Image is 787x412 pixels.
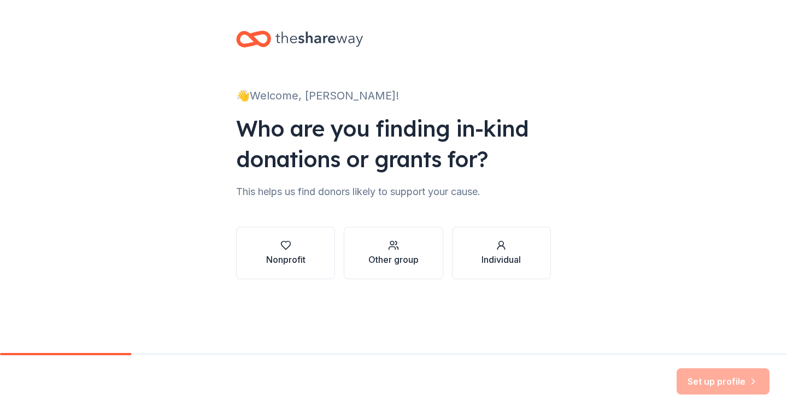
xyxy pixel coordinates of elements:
div: Other group [368,253,419,266]
div: Nonprofit [266,253,306,266]
div: Who are you finding in-kind donations or grants for? [236,113,551,174]
button: Individual [452,227,551,279]
div: This helps us find donors likely to support your cause. [236,183,551,201]
button: Other group [344,227,443,279]
div: Individual [481,253,521,266]
div: 👋 Welcome, [PERSON_NAME]! [236,87,551,104]
button: Nonprofit [236,227,335,279]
